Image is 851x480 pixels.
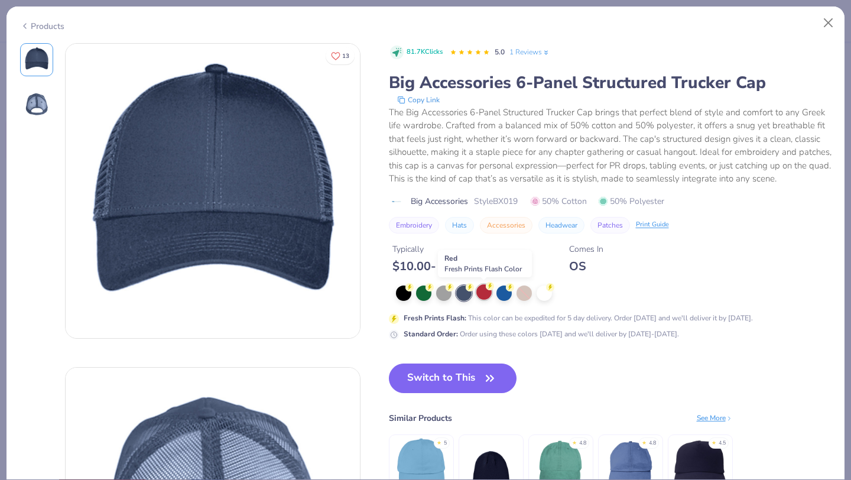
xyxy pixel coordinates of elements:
[404,329,458,339] strong: Standard Order :
[389,197,405,206] img: brand logo
[394,94,443,106] button: copy to clipboard
[712,439,716,444] div: ★
[697,413,733,423] div: See More
[642,439,647,444] div: ★
[389,412,452,424] div: Similar Products
[404,313,466,323] strong: Fresh Prints Flash :
[719,439,726,447] div: 4.5
[572,439,577,444] div: ★
[569,243,603,255] div: Comes In
[636,220,669,230] div: Print Guide
[392,243,489,255] div: Typically
[411,195,468,207] span: Big Accessories
[474,195,518,207] span: Style BX019
[20,20,64,33] div: Products
[438,250,532,277] div: Red
[437,439,441,444] div: ★
[22,46,51,74] img: Front
[579,439,586,447] div: 4.8
[495,47,505,57] span: 5.0
[445,217,474,233] button: Hats
[389,106,831,186] div: The Big Accessories 6-Panel Structured Trucker Cap brings that perfect blend of style and comfort...
[480,217,532,233] button: Accessories
[404,329,679,339] div: Order using these colors [DATE] and we'll deliver by [DATE]-[DATE].
[444,264,522,274] span: Fresh Prints Flash Color
[66,44,360,338] img: Front
[407,47,443,57] span: 81.7K Clicks
[392,259,489,274] div: $ 10.00 - $ 18.00
[649,439,656,447] div: 4.8
[326,47,355,64] button: Like
[450,43,490,62] div: 5.0 Stars
[22,90,51,119] img: Back
[444,439,447,447] div: 5
[389,217,439,233] button: Embroidery
[538,217,584,233] button: Headwear
[531,195,587,207] span: 50% Cotton
[599,195,664,207] span: 50% Polyester
[404,313,753,323] div: This color can be expedited for 5 day delivery. Order [DATE] and we'll deliver it by [DATE].
[389,72,831,94] div: Big Accessories 6-Panel Structured Trucker Cap
[389,364,517,393] button: Switch to This
[342,53,349,59] span: 13
[569,259,603,274] div: OS
[817,12,840,34] button: Close
[509,47,550,57] a: 1 Reviews
[590,217,630,233] button: Patches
